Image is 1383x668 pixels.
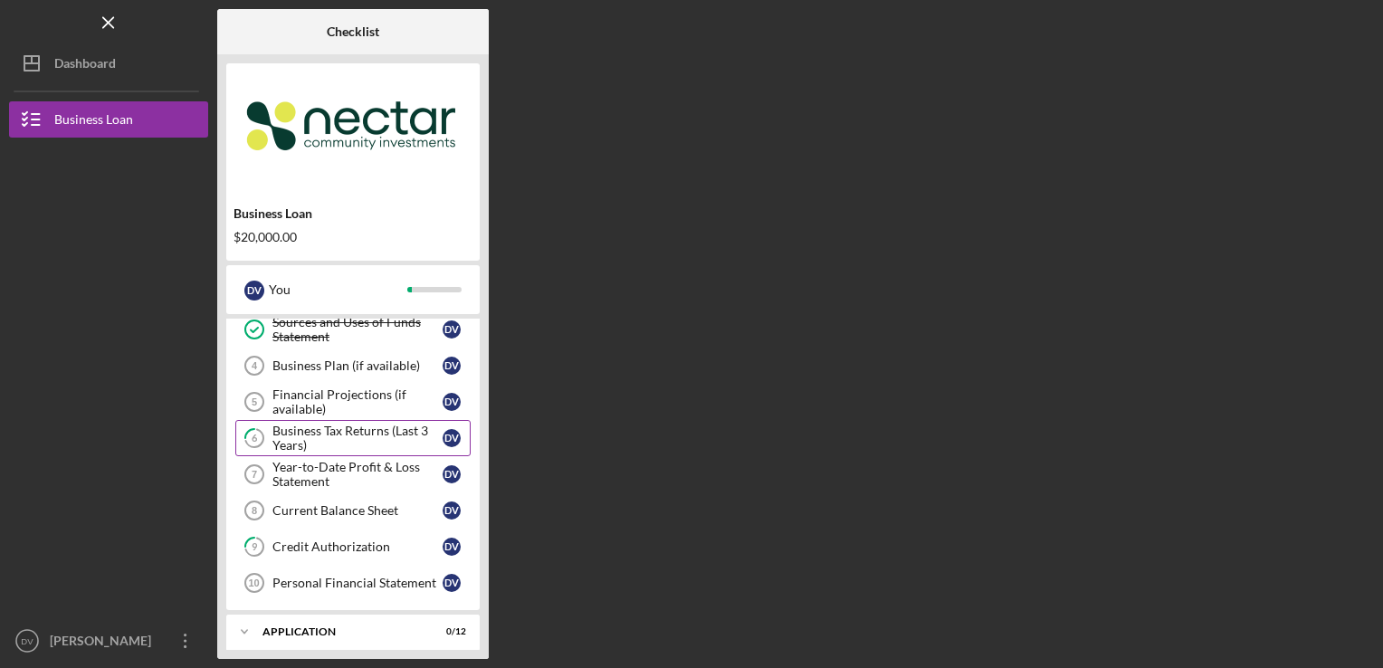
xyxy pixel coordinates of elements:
a: 8Current Balance SheetDV [235,492,471,529]
tspan: 9 [252,541,258,553]
div: Sources and Uses of Funds Statement [272,315,443,344]
a: 10Personal Financial StatementDV [235,565,471,601]
button: Business Loan [9,101,208,138]
div: Application [262,626,421,637]
div: D V [244,281,264,301]
div: Business Loan [234,206,472,221]
tspan: 7 [252,469,257,480]
tspan: 4 [252,360,258,371]
div: D V [443,393,461,411]
a: 6Business Tax Returns (Last 3 Years)DV [235,420,471,456]
img: Product logo [226,72,480,181]
div: Business Tax Returns (Last 3 Years) [272,424,443,453]
div: Business Plan (if available) [272,358,443,373]
div: Dashboard [54,45,116,86]
a: Sources and Uses of Funds StatementDV [235,311,471,348]
div: D V [443,574,461,592]
div: Personal Financial Statement [272,576,443,590]
div: [PERSON_NAME] [45,623,163,663]
tspan: 5 [252,396,257,407]
div: D V [443,501,461,520]
div: Financial Projections (if available) [272,387,443,416]
a: 9Credit AuthorizationDV [235,529,471,565]
div: D V [443,357,461,375]
div: $20,000.00 [234,230,472,244]
div: D V [443,538,461,556]
div: D V [443,465,461,483]
button: DV[PERSON_NAME] [9,623,208,659]
a: 4Business Plan (if available)DV [235,348,471,384]
tspan: 6 [252,433,258,444]
div: You [269,274,407,305]
tspan: 10 [248,577,259,588]
a: 7Year-to-Date Profit & Loss StatementDV [235,456,471,492]
text: DV [21,636,33,646]
tspan: 8 [252,505,257,516]
a: 5Financial Projections (if available)DV [235,384,471,420]
button: Dashboard [9,45,208,81]
div: Business Loan [54,101,133,142]
div: 0 / 12 [434,626,466,637]
div: D V [443,429,461,447]
div: Credit Authorization [272,539,443,554]
div: D V [443,320,461,339]
b: Checklist [327,24,379,39]
div: Year-to-Date Profit & Loss Statement [272,460,443,489]
div: Current Balance Sheet [272,503,443,518]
